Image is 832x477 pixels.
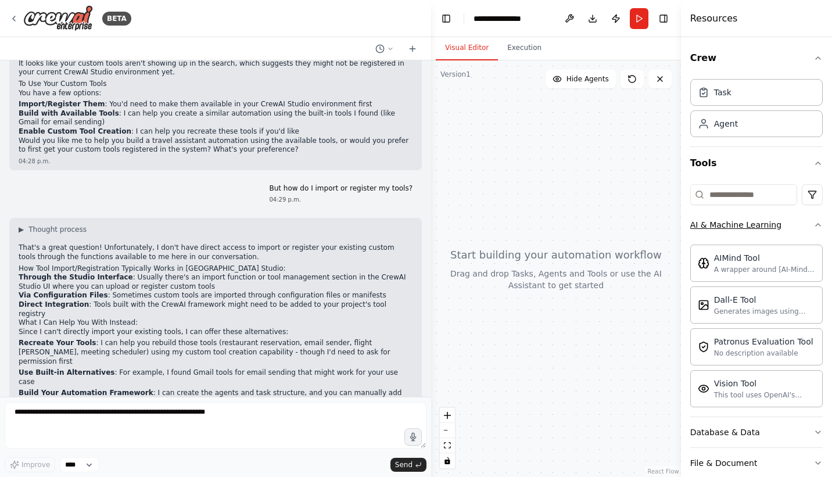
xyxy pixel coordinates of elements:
[714,336,813,347] div: Patronus Evaluation Tool
[440,438,455,453] button: fit view
[647,468,679,475] a: React Flow attribution
[19,291,108,299] strong: Via Configuration Files
[19,264,413,274] h2: How Tool Import/Registration Typically Works in [GEOGRAPHIC_DATA] Studio:
[690,219,781,231] div: AI & Machine Learning
[440,408,455,468] div: React Flow controls
[19,389,413,407] p: : I can create the agents and task structure, and you can manually add your custom tools later th...
[714,390,815,400] div: This tool uses OpenAI's Vision API to describe the contents of an image.
[714,265,815,274] div: A wrapper around [AI-Minds]([URL][DOMAIN_NAME]). Useful for when you need answers to questions fr...
[690,210,823,240] button: AI & Machine Learning
[440,453,455,468] button: toggle interactivity
[440,70,471,79] div: Version 1
[269,195,413,204] div: 04:29 p.m.
[19,389,153,397] strong: Build Your Automation Framework
[269,184,413,193] p: But how do I import or register my tools?
[390,458,426,472] button: Send
[371,42,399,56] button: Switch to previous chat
[19,339,96,347] strong: Recreate Your Tools
[714,349,813,358] div: No description available
[698,299,709,311] img: DallETool
[19,339,413,366] p: : I can help you rebuild those tools (restaurant reservation, email sender, flight [PERSON_NAME],...
[19,109,119,117] strong: Build with Available Tools
[690,240,823,417] div: AI & Machine Learning
[404,428,422,446] button: Click to speak your automation idea
[690,457,758,469] div: File & Document
[5,457,55,472] button: Improve
[438,10,454,27] button: Hide left sidebar
[19,59,413,77] p: It looks like your custom tools aren't showing up in the search, which suggests they might not be...
[19,225,87,234] button: ▶Thought process
[19,127,413,137] li: : I can help you recreate these tools if you'd like
[19,318,413,328] h2: What I Can Help You With Instead:
[19,80,413,89] h2: To Use Your Custom Tools
[714,87,731,98] div: Task
[714,378,815,389] div: Vision Tool
[19,127,131,135] strong: Enable Custom Tool Creation
[19,100,413,109] li: : You'd need to make them available in your CrewAI Studio environment first
[19,291,413,300] li: : Sometimes custom tools are imported through configuration files or manifests
[19,89,413,98] p: You have a few options:
[690,42,823,74] button: Crew
[21,460,50,469] span: Improve
[19,100,105,108] strong: Import/Register Them
[19,273,133,281] strong: Through the Studio Interface
[19,109,413,127] li: : I can help you create a similar automation using the built-in tools I found (like Gmail for ema...
[440,423,455,438] button: zoom out
[403,42,422,56] button: Start a new chat
[714,294,815,306] div: Dall-E Tool
[498,36,551,60] button: Execution
[714,118,738,130] div: Agent
[474,13,532,24] nav: breadcrumb
[19,328,413,337] p: Since I can't directly import your existing tools, I can offer these alternatives:
[28,225,87,234] span: Thought process
[19,300,89,309] strong: Direct Integration
[546,70,616,88] button: Hide Agents
[690,74,823,146] div: Crew
[19,137,413,155] p: Would you like me to help you build a travel assistant automation using the available tools, or w...
[19,300,413,318] li: : Tools built with the CrewAI framework might need to be added to your project's tool registry
[19,225,24,234] span: ▶
[19,157,413,166] div: 04:28 p.m.
[102,12,131,26] div: BETA
[690,426,760,438] div: Database & Data
[436,36,498,60] button: Visual Editor
[690,417,823,447] button: Database & Data
[690,12,738,26] h4: Resources
[23,5,93,31] img: Logo
[19,368,413,386] p: : For example, I found Gmail tools for email sending that might work for your use case
[655,10,672,27] button: Hide right sidebar
[698,383,709,394] img: VisionTool
[19,243,413,261] p: That's a great question! Unfortunately, I don't have direct access to import or register your exi...
[714,307,815,316] div: Generates images using OpenAI's Dall-E model.
[714,252,815,264] div: AIMind Tool
[440,408,455,423] button: zoom in
[698,257,709,269] img: AIMindTool
[698,341,709,353] img: PatronusEvalTool
[566,74,609,84] span: Hide Agents
[690,147,823,180] button: Tools
[19,273,413,291] li: : Usually there's an import function or tool management section in the CrewAI Studio UI where you...
[19,368,114,376] strong: Use Built-in Alternatives
[395,460,413,469] span: Send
